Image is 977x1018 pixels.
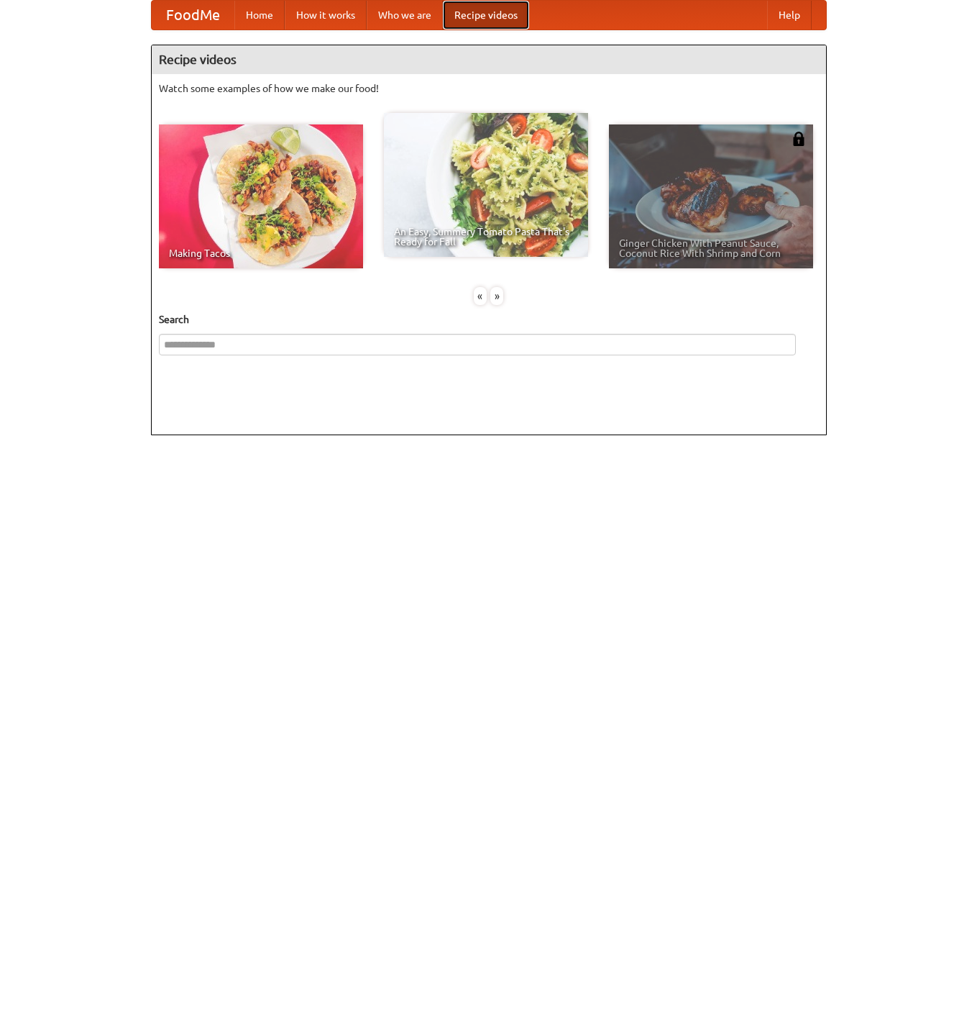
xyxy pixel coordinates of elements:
a: Who we are [367,1,443,29]
h5: Search [159,312,819,327]
h4: Recipe videos [152,45,826,74]
div: » [490,287,503,305]
span: An Easy, Summery Tomato Pasta That's Ready for Fall [394,227,578,247]
a: FoodMe [152,1,234,29]
div: « [474,287,487,305]
span: Making Tacos [169,248,353,258]
img: 483408.png [792,132,806,146]
a: Making Tacos [159,124,363,268]
a: Recipe videos [443,1,529,29]
a: Home [234,1,285,29]
a: How it works [285,1,367,29]
a: Help [767,1,812,29]
a: An Easy, Summery Tomato Pasta That's Ready for Fall [384,113,588,257]
p: Watch some examples of how we make our food! [159,81,819,96]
